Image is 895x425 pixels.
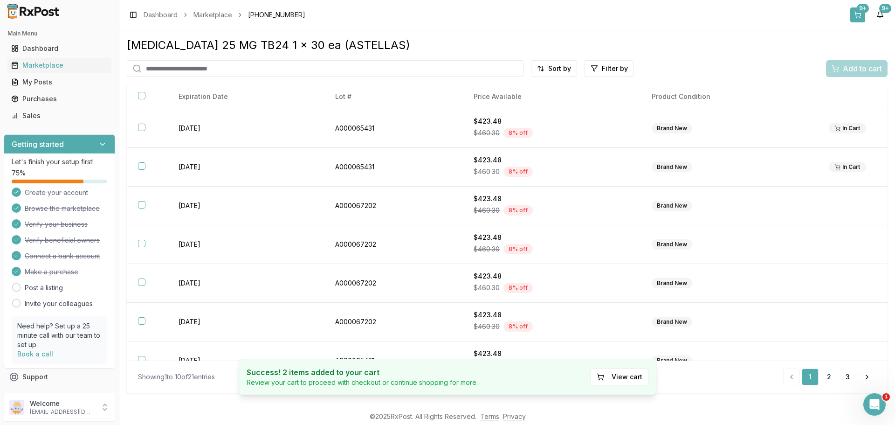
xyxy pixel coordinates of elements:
[138,372,215,382] div: Showing 1 to 10 of 21 entries
[873,7,888,22] button: 9+
[7,30,111,37] h2: Main Menu
[7,57,111,74] a: Marketplace
[652,201,692,211] div: Brand New
[602,64,628,73] span: Filter by
[11,44,108,53] div: Dashboard
[548,64,571,73] span: Sort by
[829,123,866,133] div: In Cart
[850,7,865,22] button: 9+
[474,194,629,203] div: $423.48
[247,367,478,378] h4: Success! 2 items added to your cart
[4,91,115,106] button: Purchases
[474,310,629,320] div: $423.48
[503,167,533,177] div: 8 % off
[167,148,324,187] td: [DATE]
[462,84,640,109] th: Price Available
[247,378,478,387] p: Review your cart to proceed with checkout or continue shopping for more.
[474,128,500,138] span: $460.30
[882,393,890,401] span: 1
[193,10,232,20] a: Marketplace
[474,117,629,126] div: $423.48
[503,128,533,138] div: 8 % off
[167,84,324,109] th: Expiration Date
[25,251,100,261] span: Connect a bank account
[11,77,108,87] div: My Posts
[474,283,500,293] span: $460.30
[25,299,93,308] a: Invite your colleagues
[503,283,533,293] div: 8 % off
[30,399,95,408] p: Welcome
[857,4,869,13] div: 9+
[324,84,462,109] th: Lot #
[503,412,526,420] a: Privacy
[474,206,500,215] span: $460.30
[474,167,500,176] span: $460.30
[640,84,818,109] th: Product Condition
[783,369,876,385] nav: pagination
[324,148,462,187] td: A000065431
[324,187,462,225] td: A000067202
[4,75,115,90] button: My Posts
[474,155,629,165] div: $423.48
[12,168,26,178] span: 75 %
[30,408,95,416] p: [EMAIL_ADDRESS][DOMAIN_NAME]
[474,233,629,242] div: $423.48
[591,369,648,385] button: View cart
[324,264,462,303] td: A000067202
[4,58,115,73] button: Marketplace
[25,283,63,293] a: Post a listing
[652,278,692,288] div: Brand New
[167,109,324,148] td: [DATE]
[7,91,111,107] a: Purchases
[324,341,462,380] td: A000065431
[652,162,692,172] div: Brand New
[480,412,499,420] a: Terms
[4,369,115,385] button: Support
[144,10,178,20] a: Dashboard
[25,188,88,197] span: Create your account
[25,267,78,277] span: Make a purchase
[248,10,305,20] span: [PHONE_NUMBER]
[7,40,111,57] a: Dashboard
[167,264,324,303] td: [DATE]
[474,244,500,254] span: $460.30
[11,94,108,104] div: Purchases
[12,139,64,150] h3: Getting started
[144,10,305,20] nav: breadcrumb
[863,393,886,416] iframe: Intercom live chat
[25,236,100,245] span: Verify beneficial owners
[503,321,533,332] div: 8 % off
[474,322,500,331] span: $460.30
[167,341,324,380] td: [DATE]
[585,60,634,77] button: Filter by
[12,157,107,167] p: Let's finish your setup first!
[17,321,102,349] p: Need help? Set up a 25 minute call with our team to set up.
[324,303,462,341] td: A000067202
[652,239,692,250] div: Brand New
[4,385,115,402] button: Feedback
[22,389,54,398] span: Feedback
[829,162,866,172] div: In Cart
[652,123,692,133] div: Brand New
[503,205,533,216] div: 8 % off
[167,187,324,225] td: [DATE]
[820,369,837,385] a: 2
[652,355,692,366] div: Brand New
[4,4,63,19] img: RxPost Logo
[503,244,533,254] div: 8 % off
[4,41,115,56] button: Dashboard
[167,225,324,264] td: [DATE]
[474,272,629,281] div: $423.48
[11,61,108,70] div: Marketplace
[17,350,53,358] a: Book a call
[25,220,88,229] span: Verify your business
[839,369,856,385] a: 3
[324,225,462,264] td: A000067202
[127,38,888,53] div: [MEDICAL_DATA] 25 MG TB24 1 x 30 ea (ASTELLAS)
[324,109,462,148] td: A000065431
[167,303,324,341] td: [DATE]
[9,400,24,415] img: User avatar
[531,60,577,77] button: Sort by
[879,4,891,13] div: 9+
